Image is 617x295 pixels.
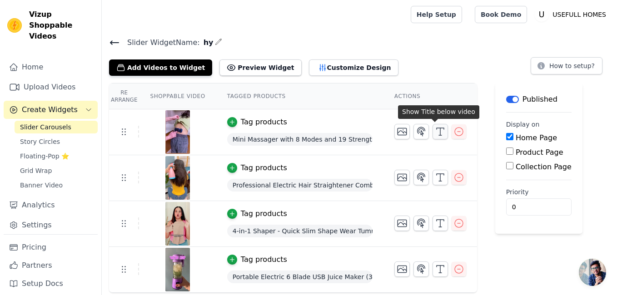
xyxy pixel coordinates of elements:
span: Story Circles [20,137,60,146]
span: Professional Electric Hair Straightener Comb Brush [227,179,373,192]
label: Home Page [516,133,557,142]
img: vizup-images-e89d.png [165,248,190,291]
button: Change Thumbnail [394,261,410,277]
span: Portable Electric 6 Blade USB Juice Maker (380 ml) [227,270,373,283]
div: Tag products [241,162,287,173]
span: hy [200,37,214,48]
div: Edit Name [215,36,222,49]
a: Grid Wrap [15,164,98,177]
div: Tag products [241,254,287,265]
a: How to setup? [531,64,602,72]
th: Shoppable Video [139,84,216,109]
button: Change Thumbnail [394,216,410,231]
button: How to setup? [531,57,602,74]
button: Customize Design [309,59,398,76]
th: Actions [383,84,477,109]
button: Tag products [227,254,287,265]
img: vizup-images-333a.png [165,156,190,200]
th: Re Arrange [109,84,139,109]
span: Banner Video [20,181,63,190]
a: Slider Carousels [15,121,98,133]
a: Partners [4,256,98,275]
button: Change Thumbnail [394,124,410,139]
legend: Display on [506,120,540,129]
a: Open chat [579,259,606,286]
a: Book Demo [475,6,527,23]
div: Tag products [241,117,287,128]
button: Create Widgets [4,101,98,119]
span: Mini Massager with 8 Modes and 19 Strength Levels,Rechargeable Electric Massager for Shoulder,Arm... [227,133,373,146]
span: Grid Wrap [20,166,52,175]
label: Priority [506,187,572,197]
a: Upload Videos [4,78,98,96]
label: Product Page [516,148,563,157]
button: Change Thumbnail [394,170,410,185]
a: Floating-Pop ⭐ [15,150,98,162]
button: Tag products [227,117,287,128]
a: Settings [4,216,98,234]
button: Add Videos to Widget [109,59,212,76]
a: Banner Video [15,179,98,192]
a: Help Setup [411,6,462,23]
span: Slider Widget Name: [120,37,200,48]
span: Floating-Pop ⭐ [20,152,69,161]
a: Analytics [4,196,98,214]
img: Vizup [7,18,22,33]
a: Setup Docs [4,275,98,293]
span: Create Widgets [22,104,78,115]
button: Tag products [227,162,287,173]
button: Preview Widget [219,59,301,76]
span: 4-in-1 Shaper - Quick Slim Shape Wear Tummy, Back, Thighs, Hips - Black/Efffective Seamless Tummy... [227,225,373,237]
text: U [539,10,545,19]
p: Published [522,94,557,105]
span: Slider Carousels [20,123,71,132]
a: Story Circles [15,135,98,148]
img: vizup-images-476a.png [165,110,190,154]
a: Pricing [4,238,98,256]
div: Tag products [241,208,287,219]
label: Collection Page [516,162,572,171]
button: U USEFULL HOMES [534,6,610,23]
th: Tagged Products [216,84,383,109]
img: vizup-images-45da.png [165,202,190,246]
a: Home [4,58,98,76]
p: USEFULL HOMES [549,6,610,23]
button: Tag products [227,208,287,219]
span: Vizup Shoppable Videos [29,9,94,42]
